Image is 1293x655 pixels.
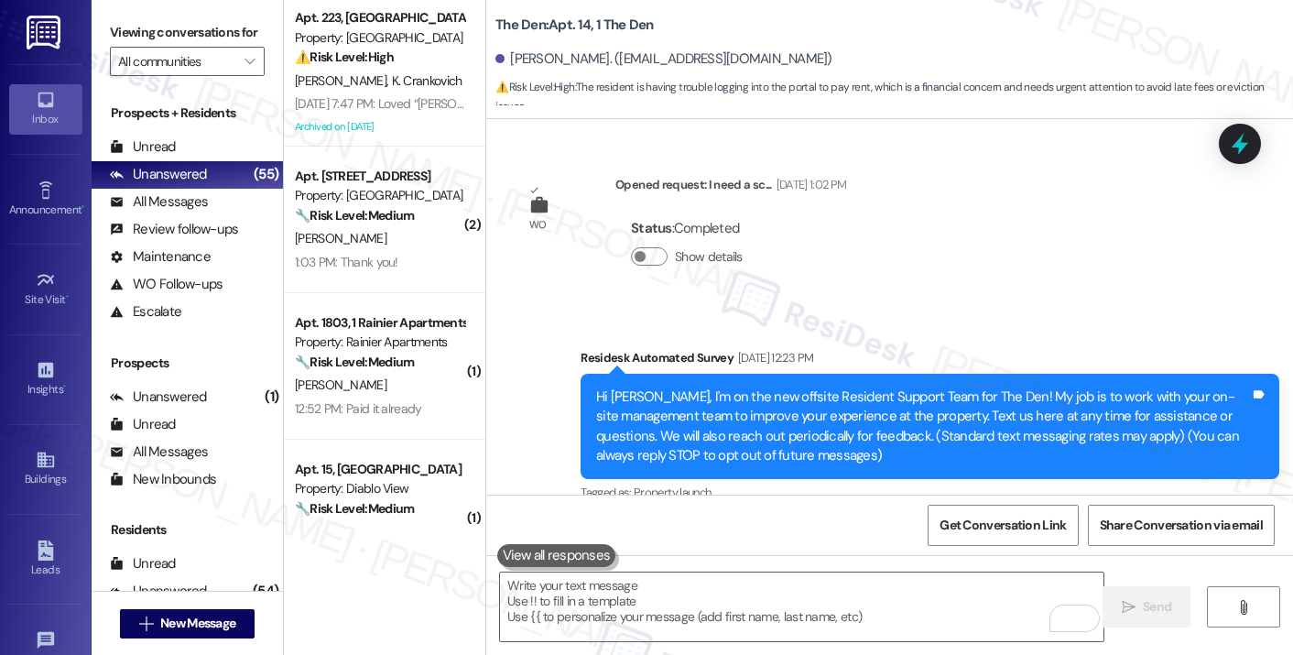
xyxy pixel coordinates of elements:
span: : The resident is having trouble logging into the portal to pay rent, which is a financial concer... [495,78,1293,117]
a: Site Visit • [9,265,82,314]
span: Send [1143,597,1171,617]
div: Archived on [DATE] [293,115,466,138]
div: Unanswered [110,165,207,184]
div: Unread [110,137,176,157]
span: • [81,201,84,213]
span: [PERSON_NAME] [295,230,386,246]
i:  [1122,600,1135,615]
i:  [139,617,153,631]
div: Unanswered [110,388,207,407]
div: Review follow-ups [110,220,238,239]
strong: ⚠️ Risk Level: High [495,80,574,94]
a: Inbox [9,84,82,134]
div: Escalate [110,302,181,322]
a: Insights • [9,355,82,404]
div: All Messages [110,192,208,212]
img: ResiDesk Logo [27,16,64,49]
div: [DATE] 1:02 PM [772,175,847,194]
div: Apt. 15, [GEOGRAPHIC_DATA] [295,460,464,479]
div: WO Follow-ups [110,275,223,294]
div: Tagged as: [581,479,1279,506]
textarea: To enrich screen reader interactions, please activate Accessibility in Grammarly extension settings [500,573,1103,641]
div: Maintenance [110,247,211,267]
button: New Message [120,609,255,639]
b: Status [631,219,672,237]
div: Prospects + Residents [92,104,283,123]
span: [PERSON_NAME] [295,72,392,89]
span: • [63,380,66,393]
div: WO [529,215,547,235]
strong: 🔧 Risk Level: Medium [295,354,414,370]
div: Residents [92,520,283,540]
div: [DATE] 12:23 PM [733,348,813,367]
span: New Message [160,614,235,633]
div: All Messages [110,442,208,462]
span: [PERSON_NAME] [295,523,386,540]
div: (55) [249,160,283,189]
button: Send [1103,586,1191,628]
div: Apt. [STREET_ADDRESS] [295,167,464,186]
div: Unread [110,415,176,434]
div: 1:03 PM: Thank you! [295,254,398,270]
button: Share Conversation via email [1088,505,1275,546]
input: All communities [118,47,235,76]
div: Apt. 1803, 1 Rainier Apartments [295,313,464,333]
button: Get Conversation Link [928,505,1078,546]
span: • [66,290,69,303]
strong: 🔧 Risk Level: Medium [295,500,414,517]
div: New Inbounds [110,470,216,489]
span: K. Crankovich [392,72,462,89]
div: Opened request: I need a sc... [615,175,846,201]
span: Share Conversation via email [1100,516,1263,535]
div: Residesk Automated Survey [581,348,1279,374]
div: 12:52 PM: Paid it already [295,400,422,417]
div: Property: [GEOGRAPHIC_DATA] [295,186,464,205]
div: (1) [260,383,283,411]
label: Show details [675,247,743,267]
div: Property: Diablo View [295,479,464,498]
strong: ⚠️ Risk Level: High [295,49,394,65]
div: : Completed [631,214,750,243]
div: [DATE] 7:47 PM: Loved “[PERSON_NAME] ([GEOGRAPHIC_DATA]): Thank you for the update! If you need a... [295,95,1155,112]
div: Property: [GEOGRAPHIC_DATA] [295,28,464,48]
span: Property launch [634,485,711,500]
div: Prospects [92,354,283,373]
div: Unread [110,554,176,573]
div: Apt. 223, [GEOGRAPHIC_DATA] [295,8,464,27]
span: Get Conversation Link [940,516,1066,535]
div: Unanswered [110,582,207,601]
label: Viewing conversations for [110,18,265,47]
div: Property: Rainier Apartments [295,333,464,352]
span: [PERSON_NAME] [295,377,386,393]
a: Buildings [9,444,82,494]
i:  [244,54,255,69]
strong: 🔧 Risk Level: Medium [295,207,414,224]
b: The Den: Apt. 14, 1 The Den [495,16,654,35]
div: [PERSON_NAME]. ([EMAIL_ADDRESS][DOMAIN_NAME]) [495,49,832,69]
i:  [1236,600,1250,615]
div: Hi [PERSON_NAME], I'm on the new offsite Resident Support Team for The Den! My job is to work wit... [596,388,1250,466]
div: (54) [248,577,283,606]
a: Leads [9,535,82,584]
